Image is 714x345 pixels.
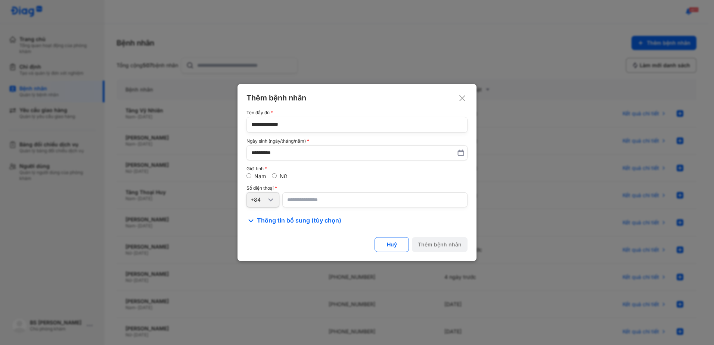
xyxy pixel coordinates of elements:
[257,216,341,225] span: Thông tin bổ sung (tùy chọn)
[246,186,468,191] div: Số điện thoại
[246,93,468,103] div: Thêm bệnh nhân
[418,241,462,248] div: Thêm bệnh nhân
[251,196,266,203] div: +84
[246,166,468,171] div: Giới tính
[246,139,468,144] div: Ngày sinh (ngày/tháng/năm)
[412,237,468,252] button: Thêm bệnh nhân
[280,173,287,179] label: Nữ
[254,173,266,179] label: Nam
[246,110,468,115] div: Tên đầy đủ
[375,237,409,252] button: Huỷ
